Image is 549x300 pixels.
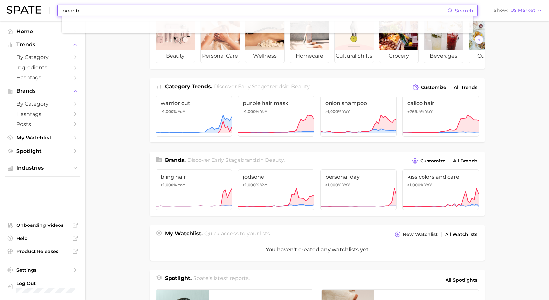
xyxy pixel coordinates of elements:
button: Industries [5,163,80,173]
span: personal day [325,174,392,180]
span: Category Trends . [165,83,212,90]
input: Search here for a brand, industry, or ingredient [62,5,447,16]
a: All Spotlights [444,274,479,286]
span: warrior cut [161,100,227,106]
span: wellness [245,50,284,63]
span: YoY [178,109,185,114]
span: >1,000% [325,182,341,187]
span: Show [494,9,508,12]
span: Help [16,235,69,241]
button: Customize [410,156,447,165]
a: Settings [5,265,80,275]
a: warrior cut>1,000% YoY [156,96,232,137]
a: beverages [424,16,463,63]
span: My Watchlist [16,135,69,141]
h1: My Watchlist. [165,230,203,239]
a: Product Releases [5,246,80,256]
a: wellness [245,16,285,63]
span: YoY [424,182,432,188]
a: kiss colors and care>1,000% YoY [402,169,479,210]
button: Trends [5,40,80,50]
a: onion shampoo>1,000% YoY [320,96,397,137]
a: Ingredients [5,62,80,73]
span: bling hair [161,174,227,180]
span: Discover Early Stage trends in . [214,83,310,90]
span: purple hair mask [243,100,309,106]
a: personal day>1,000% YoY [320,169,397,210]
a: bling hair>1,000% YoY [156,169,232,210]
span: All Watchlists [445,232,477,237]
span: Posts [16,121,69,127]
a: calico hair+769.4% YoY [402,96,479,137]
a: Onboarding Videos [5,220,80,230]
span: grocery [379,50,418,63]
span: All Trends [454,85,477,90]
a: Spotlight [5,146,80,156]
span: YoY [260,109,267,114]
span: >1,000% [325,109,341,114]
span: New Watchlist [403,232,438,237]
span: >1,000% [407,182,423,187]
button: Scroll Right [475,35,483,44]
a: Help [5,233,80,243]
span: Search [455,8,473,14]
span: Settings [16,267,69,273]
span: beauty [156,50,195,63]
button: Brands [5,86,80,96]
span: Spotlight [16,148,69,154]
a: All Trends [452,83,479,92]
span: >1,000% [161,109,177,114]
a: beauty [156,16,195,63]
span: homecare [290,50,329,63]
a: cultural shifts [334,16,374,63]
a: All Watchlists [444,230,479,239]
span: Log Out [16,280,75,286]
span: Brands [16,88,69,94]
span: cultural shifts [335,50,374,63]
span: YoY [425,109,433,114]
span: culinary [469,50,508,63]
span: +769.4% [407,109,424,114]
span: Customize [421,85,446,90]
span: US Market [510,9,535,12]
span: Customize [420,158,446,164]
span: by Category [16,101,69,107]
a: Log out. Currently logged in with e-mail zeb@ultrapak.us. [5,278,80,295]
a: culinary [469,16,508,63]
a: by Category [5,52,80,62]
span: personal care [201,50,240,63]
a: Posts [5,119,80,129]
h2: Spate's latest reports. [193,274,250,286]
span: jodsone [243,174,309,180]
a: grocery [379,16,419,63]
span: Home [16,28,69,34]
a: All Brands [451,157,479,165]
span: Industries [16,165,69,171]
a: jodsone>1,000% YoY [238,169,314,210]
div: You haven't created any watchlists yet [150,239,485,261]
button: ShowUS Market [492,6,544,15]
span: beauty [265,157,284,163]
span: Discover Early Stage brands in . [187,157,285,163]
a: personal care [200,16,240,63]
a: Home [5,26,80,36]
span: Hashtags [16,111,69,117]
a: by Category [5,99,80,109]
span: >1,000% [161,182,177,187]
span: beauty [291,83,309,90]
h1: Spotlight. [165,274,192,286]
span: onion shampoo [325,100,392,106]
span: Ingredients [16,64,69,71]
span: Hashtags [16,75,69,81]
span: All Brands [453,158,477,164]
span: >1,000% [243,109,259,114]
span: >1,000% [243,182,259,187]
button: Customize [411,83,447,92]
a: homecare [290,16,329,63]
span: beverages [424,50,463,63]
span: YoY [178,182,185,188]
span: YoY [342,182,350,188]
button: New Watchlist [393,230,439,239]
a: Hashtags [5,109,80,119]
span: calico hair [407,100,474,106]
